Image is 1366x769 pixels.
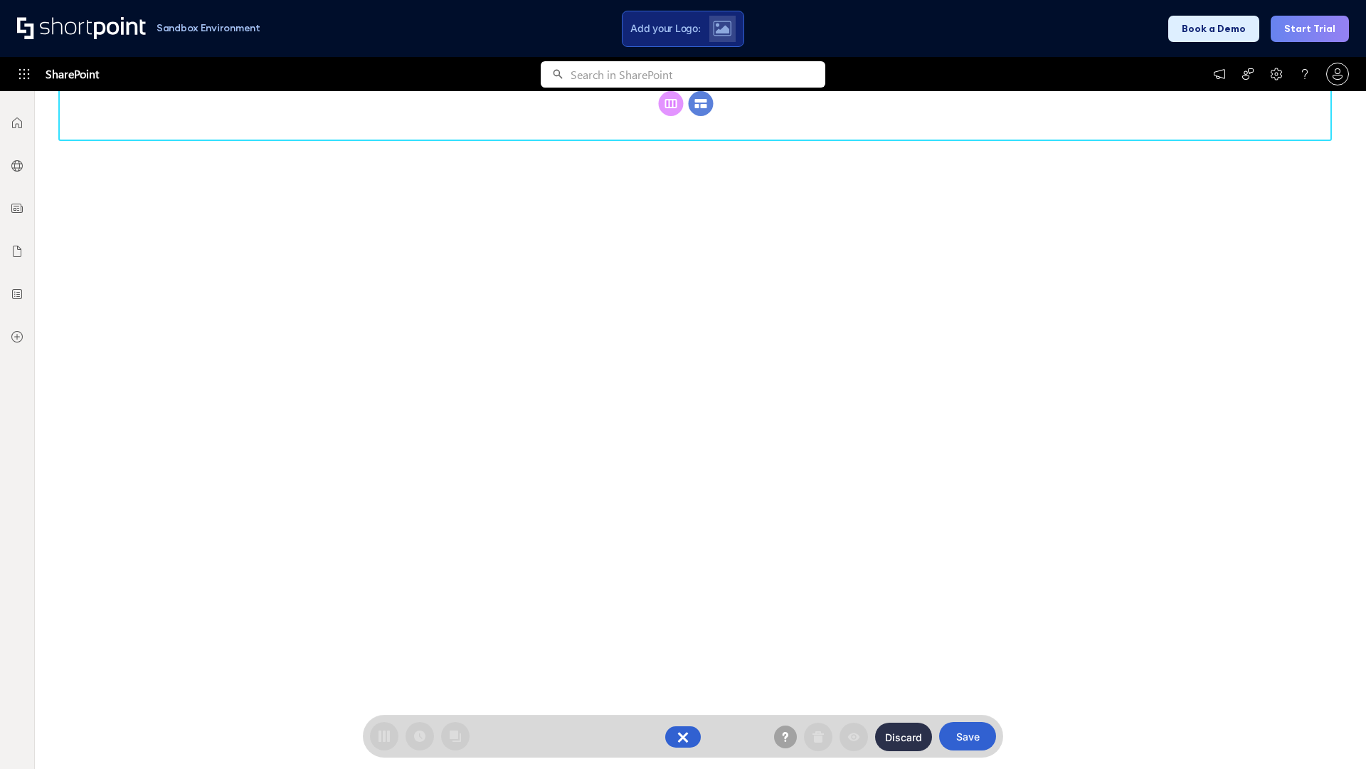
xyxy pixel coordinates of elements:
span: Add your Logo: [630,22,700,35]
input: Search in SharePoint [571,61,825,88]
img: Upload logo [713,21,731,36]
button: Save [939,722,996,750]
span: SharePoint [46,57,99,91]
button: Discard [875,723,932,751]
iframe: Chat Widget [1295,701,1366,769]
button: Book a Demo [1168,16,1259,42]
h1: Sandbox Environment [157,24,260,32]
button: Start Trial [1271,16,1349,42]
